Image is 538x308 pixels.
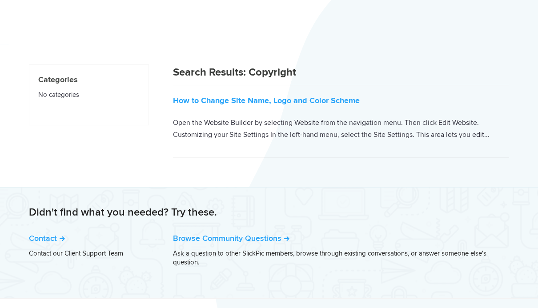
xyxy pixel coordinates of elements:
[29,205,509,220] h2: Didn't find what you needed? Try these.
[29,249,123,257] a: Contact our Client Support Team
[173,249,509,267] p: Ask a question to other SlickPic members, browse through existing conversations, or answer someon...
[173,96,360,105] a: How to Change Site Name, Logo and Color Scheme
[38,74,140,86] h4: Categories
[38,86,140,103] li: No categories
[173,117,509,140] p: Open the Website Builder by selecting Website from the navigation menu. Then click Edit Website. ...
[173,64,509,85] h1: Search Results: Copyright
[475,275,509,280] a: [PERSON_NAME]
[29,233,65,243] a: Contact
[173,233,289,243] a: Browse Community Questions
